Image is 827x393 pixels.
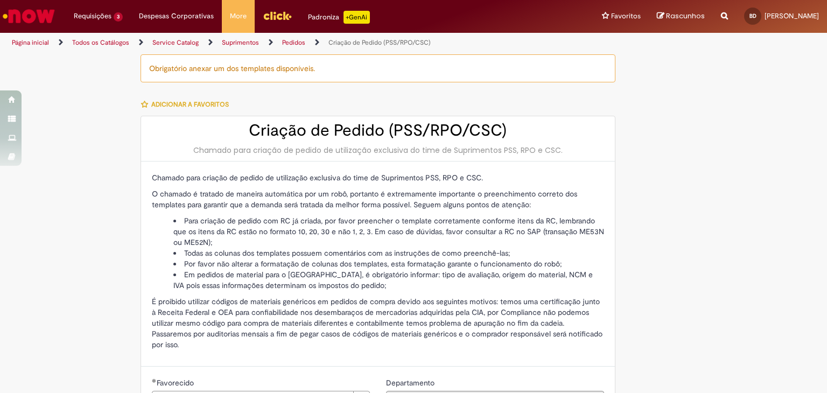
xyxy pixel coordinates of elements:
[1,5,57,27] img: ServiceNow
[139,11,214,22] span: Despesas Corporativas
[173,269,604,291] li: Em pedidos de material para o [GEOGRAPHIC_DATA], é obrigatório informar: tipo de avaliação, orige...
[152,378,157,383] span: Obrigatório Preenchido
[328,38,431,47] a: Criação de Pedido (PSS/RPO/CSC)
[344,11,370,24] p: +GenAi
[308,11,370,24] div: Padroniza
[152,145,604,156] div: Chamado para criação de pedido de utilização exclusiva do time de Suprimentos PSS, RPO e CSC.
[74,11,111,22] span: Requisições
[152,172,604,183] p: Chamado para criação de pedido de utilização exclusiva do time de Suprimentos PSS, RPO e CSC.
[152,296,604,350] p: É proibido utilizar códigos de materiais genéricos em pedidos de compra devido aos seguintes moti...
[12,38,49,47] a: Página inicial
[282,38,305,47] a: Pedidos
[765,11,819,20] span: [PERSON_NAME]
[657,11,705,22] a: Rascunhos
[173,248,604,258] li: Todas as colunas dos templates possuem comentários com as instruções de como preenchê-las;
[114,12,123,22] span: 3
[157,378,196,388] span: Necessários - Favorecido
[386,377,437,388] label: Somente leitura - Departamento
[666,11,705,21] span: Rascunhos
[141,54,615,82] div: Obrigatório anexar um dos templates disponíveis.
[8,33,543,53] ul: Trilhas de página
[72,38,129,47] a: Todos os Catálogos
[230,11,247,22] span: More
[173,258,604,269] li: Por favor não alterar a formatação de colunas dos templates, esta formatação garante o funcioname...
[263,8,292,24] img: click_logo_yellow_360x200.png
[151,100,229,109] span: Adicionar a Favoritos
[173,215,604,248] li: Para criação de pedido com RC já criada, por favor preencher o template corretamente conforme ite...
[222,38,259,47] a: Suprimentos
[152,38,199,47] a: Service Catalog
[611,11,641,22] span: Favoritos
[749,12,756,19] span: BD
[152,188,604,210] p: O chamado é tratado de maneira automática por um robô, portanto é extremamente importante o preen...
[152,122,604,139] h2: Criação de Pedido (PSS/RPO/CSC)
[141,93,235,116] button: Adicionar a Favoritos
